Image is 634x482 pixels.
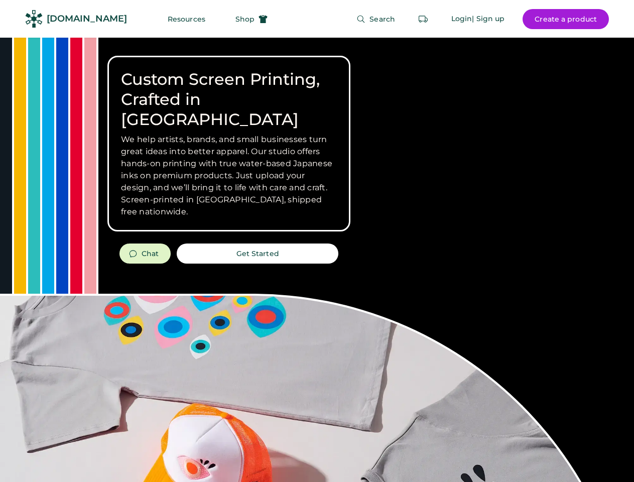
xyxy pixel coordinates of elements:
[451,14,472,24] div: Login
[223,9,280,29] button: Shop
[156,9,217,29] button: Resources
[523,9,609,29] button: Create a product
[25,10,43,28] img: Rendered Logo - Screens
[121,69,337,130] h1: Custom Screen Printing, Crafted in [GEOGRAPHIC_DATA]
[47,13,127,25] div: [DOMAIN_NAME]
[121,134,337,218] h3: We help artists, brands, and small businesses turn great ideas into better apparel. Our studio of...
[235,16,255,23] span: Shop
[472,14,504,24] div: | Sign up
[413,9,433,29] button: Retrieve an order
[369,16,395,23] span: Search
[119,244,171,264] button: Chat
[344,9,407,29] button: Search
[177,244,338,264] button: Get Started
